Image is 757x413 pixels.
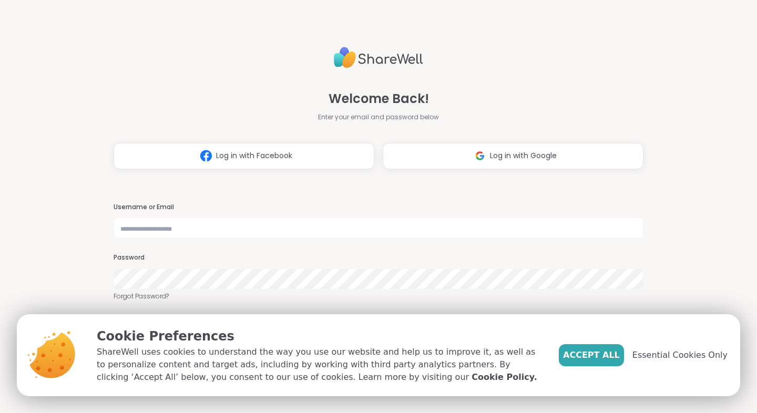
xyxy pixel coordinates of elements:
button: Accept All [559,344,624,366]
img: ShareWell Logomark [470,146,490,166]
p: ShareWell uses cookies to understand the way you use our website and help us to improve it, as we... [97,346,542,384]
span: Log in with Google [490,150,557,161]
button: Log in with Facebook [114,143,374,169]
a: Cookie Policy. [472,371,537,384]
p: Cookie Preferences [97,327,542,346]
span: Essential Cookies Only [632,349,728,362]
a: Forgot Password? [114,292,643,301]
img: ShareWell Logo [334,43,423,73]
img: ShareWell Logomark [196,146,216,166]
span: Log in with Facebook [216,150,292,161]
h3: Username or Email [114,203,643,212]
span: Enter your email and password below [318,112,439,122]
h3: Password [114,253,643,262]
button: Log in with Google [383,143,643,169]
span: Accept All [563,349,620,362]
span: Welcome Back! [329,89,429,108]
